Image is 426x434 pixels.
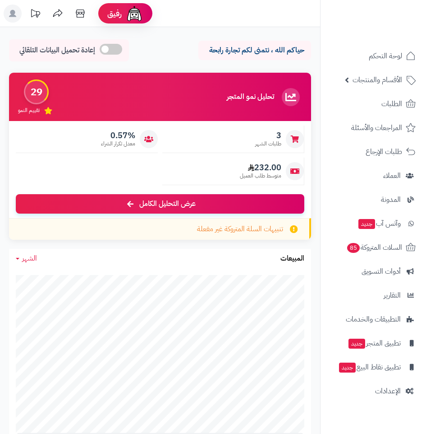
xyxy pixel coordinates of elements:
span: 232.00 [240,163,281,173]
span: طلبات الشهر [255,140,281,148]
span: الأقسام والمنتجات [353,74,402,86]
span: تطبيق المتجر [348,337,401,350]
h3: المبيعات [280,255,304,263]
span: الإعدادات [375,385,401,397]
a: لوحة التحكم [326,45,421,67]
p: حياكم الله ، نتمنى لكم تجارة رابحة [205,45,304,56]
a: تطبيق نقاط البيعجديد [326,356,421,378]
a: السلات المتروكة85 [326,237,421,258]
span: المدونة [381,193,401,206]
a: التقارير [326,285,421,306]
a: تحديثات المنصة [24,5,46,25]
span: المراجعات والأسئلة [351,121,402,134]
img: ai-face.png [125,5,143,23]
span: تنبيهات السلة المتروكة غير مفعلة [197,224,283,234]
span: وآتس آب [357,217,401,230]
span: التطبيقات والخدمات [346,313,401,326]
a: المراجعات والأسئلة [326,117,421,139]
a: تطبيق المتجرجديد [326,332,421,354]
a: الشهر [16,253,37,264]
span: رفيق [107,8,122,19]
span: السلات المتروكة [346,241,402,254]
a: عرض التحليل الكامل [16,194,304,214]
span: جديد [339,363,356,373]
span: جديد [348,339,365,349]
span: جديد [358,219,375,229]
span: تقييم النمو [18,107,40,114]
span: عرض التحليل الكامل [139,199,196,209]
span: طلبات الإرجاع [366,145,402,158]
span: التقارير [384,289,401,302]
span: العملاء [383,169,401,182]
span: 3 [255,131,281,140]
span: 85 [347,243,360,253]
a: العملاء [326,165,421,187]
span: تطبيق نقاط البيع [338,361,401,373]
span: الطلبات [381,98,402,110]
a: الطلبات [326,93,421,115]
span: معدل تكرار الشراء [101,140,135,148]
span: متوسط طلب العميل [240,172,281,180]
span: لوحة التحكم [369,50,402,62]
span: إعادة تحميل البيانات التلقائي [19,45,95,56]
a: طلبات الإرجاع [326,141,421,163]
span: 0.57% [101,131,135,140]
a: المدونة [326,189,421,210]
span: أدوات التسويق [362,265,401,278]
img: logo-2.png [365,25,417,44]
a: وآتس آبجديد [326,213,421,234]
a: أدوات التسويق [326,261,421,282]
span: الشهر [22,253,37,264]
a: التطبيقات والخدمات [326,308,421,330]
h3: تحليل نمو المتجر [227,93,274,101]
a: الإعدادات [326,380,421,402]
